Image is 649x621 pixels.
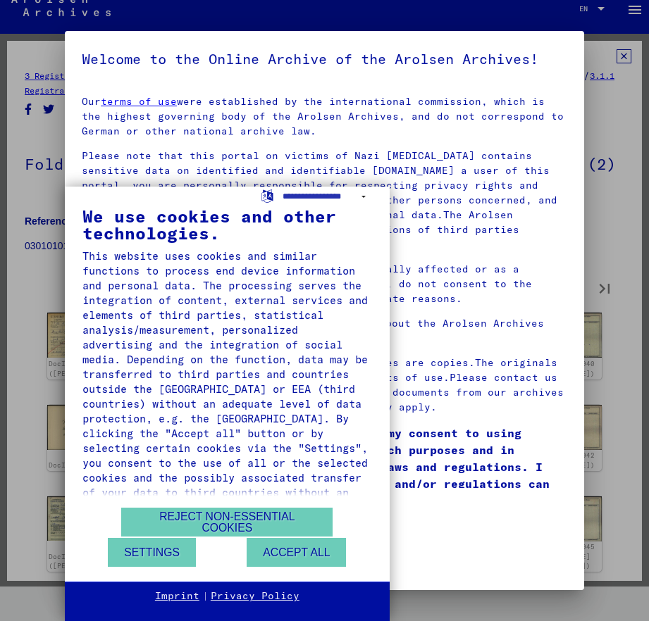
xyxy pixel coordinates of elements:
button: Reject non-essential cookies [121,508,333,537]
button: Accept all [247,538,346,567]
a: Privacy Policy [211,589,299,603]
div: We use cookies and other technologies. [82,208,372,241]
a: Imprint [155,589,199,603]
div: This website uses cookies and similar functions to process end device information and personal da... [82,249,372,515]
button: Settings [108,538,196,567]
